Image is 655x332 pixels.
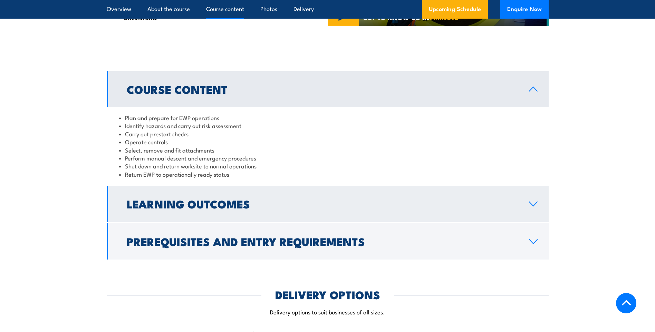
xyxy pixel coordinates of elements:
[275,290,380,299] h2: DELIVERY OPTIONS
[107,186,549,222] a: Learning Outcomes
[119,138,536,146] li: Operate controls
[430,12,459,22] strong: 1 MINUTE
[363,14,459,20] span: GET TO KNOW US IN
[107,308,549,316] p: Delivery options to suit businesses of all sizes.
[127,236,518,246] h2: Prerequisites and Entry Requirements
[107,71,549,107] a: Course Content
[119,154,536,162] li: Perform manual descent and emergency procedures
[119,121,536,129] li: Identify hazards and carry out risk assessment
[119,162,536,170] li: Shut down and return worksite to normal operations
[119,170,536,178] li: Return EWP to operationally ready status
[119,114,536,121] li: Plan and prepare for EWP operations
[107,223,549,260] a: Prerequisites and Entry Requirements
[114,5,199,21] li: Select, remove, and fit attachments
[127,199,518,208] h2: Learning Outcomes
[119,130,536,138] li: Carry out prestart checks
[127,84,518,94] h2: Course Content
[119,146,536,154] li: Select, remove and fit attachments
